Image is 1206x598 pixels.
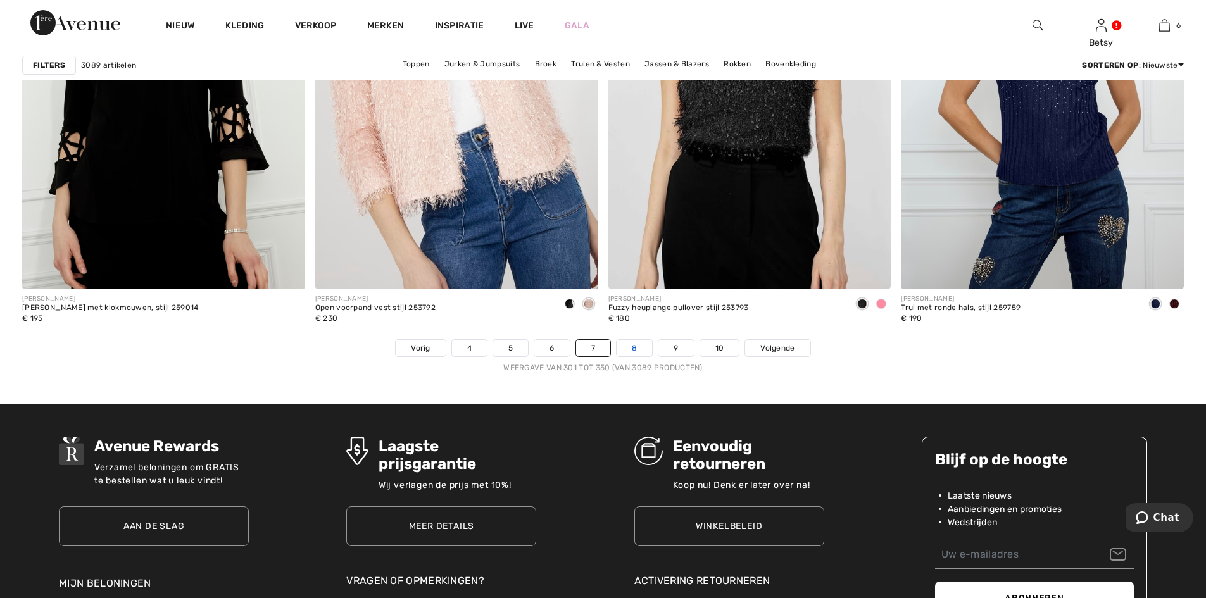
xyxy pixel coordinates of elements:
[1096,18,1107,33] img: Mijn gegevens
[515,20,534,31] font: Live
[346,437,368,465] img: Laagste prijsgarantie
[467,344,472,352] font: 4
[745,340,810,356] a: Volgende
[608,303,749,312] font: Fuzzy heuplange pullover stijl 253793
[94,437,219,455] font: Avenue Rewards
[81,61,136,70] font: 3089 artikelen
[579,294,598,315] div: Blozen
[534,340,569,356] a: 6
[673,480,810,490] font: Koop nu! Denk er later over na!
[632,344,637,352] font: 8
[452,340,487,356] a: 4
[515,19,534,32] a: Live
[435,20,484,31] font: Inspiratie
[565,20,589,31] font: Gala
[315,295,368,302] font: [PERSON_NAME]
[59,506,249,546] a: Aan de slag
[700,340,739,356] a: 10
[166,20,195,34] a: Nieuw
[1082,61,1138,70] font: Sorteren op
[948,517,997,528] font: Wedstrijden
[948,490,1012,501] font: Laatste nieuws
[673,437,765,473] font: Eenvoudig retourneren
[295,20,337,31] font: Verkoop
[608,295,662,302] font: [PERSON_NAME]
[1126,503,1193,535] iframe: Opent een widget waarin u kunt chatten met een van onze agenten
[1089,37,1114,48] font: Betsy
[367,20,405,31] font: Merken
[1159,18,1170,33] img: Mijn tas
[576,340,610,356] a: 7
[1033,18,1043,33] img: zoek op de website
[1165,294,1184,315] div: Bourgondië
[379,480,512,490] font: Wij verlagen de prijs met 10%!
[59,577,151,589] a: Mijn beloningen
[571,59,630,68] font: Truien & Vesten
[33,61,65,70] font: Filters
[508,344,513,352] font: 5
[760,344,795,352] font: Volgende
[1176,21,1181,30] font: 6
[634,437,663,465] img: Eenvoudig retourneren
[503,363,703,372] font: Weergave van 301 tot 350 (van 3089 producten)
[535,59,557,68] font: Broek
[724,59,751,68] font: Rokken
[59,437,84,465] img: Avenue Rewards
[493,340,528,356] a: 5
[658,340,693,356] a: 9
[550,344,554,352] font: 6
[638,56,715,72] a: Jassen & Blazers
[225,20,265,34] a: Kleding
[901,314,922,323] font: € 190
[444,59,520,68] font: Jurken & Jumpsuits
[411,344,430,352] font: Vorig
[634,575,770,587] font: Activering retourneren
[1133,18,1195,33] a: 6
[379,437,476,473] font: Laagste prijsgarantie
[715,344,724,352] font: 10
[674,344,678,352] font: 9
[396,56,436,72] a: Toppen
[30,10,120,35] img: 1ère Avenue
[166,20,195,31] font: Nieuw
[853,294,872,315] div: Zwart
[346,506,536,546] a: Meer details
[644,59,709,68] font: Jassen & Blazers
[948,504,1062,514] font: Aanbiedingen en promoties
[634,506,824,546] a: Winkelbeleid
[560,294,579,315] div: Zwart
[901,295,954,302] font: [PERSON_NAME]
[765,59,816,68] font: Bovenkleding
[315,303,436,312] font: Open voorpand vest stijl 253792
[872,294,891,315] div: Blozen
[1096,19,1107,31] a: Aanmelden
[591,344,595,352] font: 7
[346,575,484,587] font: Vragen of opmerkingen?
[22,314,43,323] font: € 195
[409,521,475,532] font: Meer details
[935,451,1067,468] font: Blijf op de hoogte
[403,59,430,68] font: Toppen
[295,20,337,34] a: Verkoop
[901,303,1021,312] font: Trui met ronde hals, stijl 259759
[438,56,526,72] a: Jurken & Jumpsuits
[565,19,589,32] a: Gala
[634,573,824,589] a: Activering retourneren
[225,20,265,31] font: Kleding
[617,340,652,356] a: 8
[717,56,757,72] a: Rokken
[123,521,185,532] font: Aan de slag
[94,462,239,486] font: Verzamel beloningen om GRATIS te bestellen wat u leuk vindt!
[759,56,822,72] a: Bovenkleding
[529,56,563,72] a: Broek
[22,303,199,312] font: [PERSON_NAME] met klokmouwen, stijl 259014
[608,314,631,323] font: € 180
[315,314,338,323] font: € 230
[22,295,75,302] font: [PERSON_NAME]
[367,20,405,34] a: Merken
[22,339,1184,373] nav: Paginanavigatie
[565,56,636,72] a: Truien & Vesten
[696,521,763,532] font: Winkelbeleid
